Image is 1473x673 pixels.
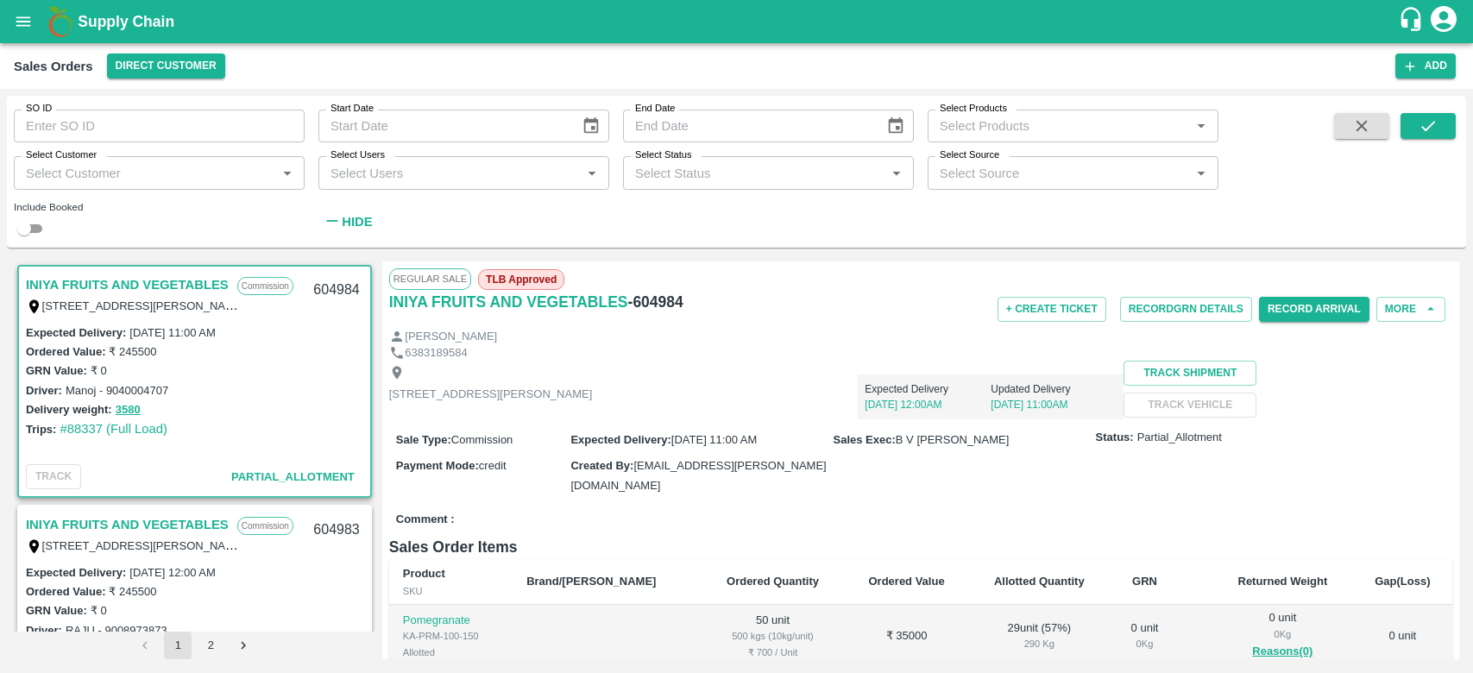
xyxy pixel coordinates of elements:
[405,329,497,345] p: [PERSON_NAME]
[403,628,499,644] div: KA-PRM-100-150
[303,270,369,311] div: 604984
[129,566,215,579] label: [DATE] 12:00 AM
[26,384,62,397] label: Driver:
[940,148,999,162] label: Select Source
[994,575,1085,588] b: Allotted Quantity
[26,423,56,436] label: Trips:
[991,381,1117,397] p: Updated Delivery
[109,345,156,358] label: ₹ 245500
[116,400,141,420] button: 3580
[78,9,1398,34] a: Supply Chain
[26,624,62,637] label: Driver:
[526,575,656,588] b: Brand/[PERSON_NAME]
[237,277,293,295] p: Commission
[1124,620,1166,652] div: 0 unit
[324,161,576,184] input: Select Users
[478,269,564,290] span: TLB Approved
[14,199,305,215] div: Include Booked
[1190,162,1212,185] button: Open
[403,613,499,629] p: Pomegranate
[42,299,246,312] label: [STREET_ADDRESS][PERSON_NAME]
[1398,6,1428,37] div: customer-support
[197,632,224,659] button: Go to page 2
[714,645,830,660] div: ₹ 700 / Unit
[1376,297,1445,322] button: More
[982,636,1096,651] div: 290 Kg
[164,632,192,659] button: page 1
[628,161,880,184] input: Select Status
[42,538,246,552] label: [STREET_ADDRESS][PERSON_NAME]
[1428,3,1459,40] div: account of current user
[26,274,229,296] a: INIYA FRUITS AND VEGETABLES
[342,215,372,229] strong: Hide
[66,384,168,397] label: Manoj - 9040004707
[635,148,692,162] label: Select Status
[26,148,97,162] label: Select Customer
[276,162,299,185] button: Open
[91,604,107,617] label: ₹ 0
[834,433,896,446] label: Sales Exec :
[885,162,908,185] button: Open
[14,110,305,142] input: Enter SO ID
[879,110,912,142] button: Choose date
[1238,575,1328,588] b: Returned Weight
[727,575,819,588] b: Ordered Quantity
[26,326,126,339] label: Expected Delivery :
[396,459,479,472] label: Payment Mode :
[389,535,1452,559] h6: Sales Order Items
[714,628,830,644] div: 500 kgs (10kg/unit)
[43,4,78,39] img: logo
[26,403,112,416] label: Delivery weight:
[1395,53,1456,79] button: Add
[581,162,603,185] button: Open
[129,326,215,339] label: [DATE] 11:00 AM
[570,459,633,472] label: Created By :
[1226,626,1339,642] div: 0 Kg
[330,148,385,162] label: Select Users
[1124,361,1256,386] button: Track Shipment
[231,470,355,483] span: Partial_Allotment
[1120,297,1252,322] button: RecordGRN Details
[865,397,991,412] p: [DATE] 12:00AM
[14,55,93,78] div: Sales Orders
[26,585,105,598] label: Ordered Value:
[26,604,87,617] label: GRN Value:
[998,297,1106,322] button: + Create Ticket
[991,397,1117,412] p: [DATE] 11:00AM
[303,510,369,550] div: 604983
[26,345,105,358] label: Ordered Value:
[396,512,455,528] label: Comment :
[1137,430,1222,446] span: Partial_Allotment
[933,161,1185,184] input: Select Source
[78,13,174,30] b: Supply Chain
[671,433,757,446] span: [DATE] 11:00 AM
[403,567,445,580] b: Product
[26,513,229,536] a: INIYA FRUITS AND VEGETABLES
[396,433,451,446] label: Sale Type :
[940,102,1007,116] label: Select Products
[479,459,507,472] span: credit
[1353,605,1452,668] td: 0 unit
[66,624,167,637] label: RAJU - 9008973873
[389,387,593,403] p: [STREET_ADDRESS][PERSON_NAME]
[1132,575,1157,588] b: GRN
[403,645,499,660] div: Allotted
[865,381,991,397] p: Expected Delivery
[389,290,628,314] a: INIYA FRUITS AND VEGETABLES
[330,102,374,116] label: Start Date
[389,268,471,289] span: Regular Sale
[60,422,167,436] a: #88337 (Full Load)
[628,290,683,314] h6: - 604984
[19,161,271,184] input: Select Customer
[570,459,826,491] span: [EMAIL_ADDRESS][PERSON_NAME][DOMAIN_NAME]
[1259,297,1369,322] button: Record Arrival
[623,110,872,142] input: End Date
[91,364,107,377] label: ₹ 0
[318,207,377,236] button: Hide
[26,102,52,116] label: SO ID
[129,632,260,659] nav: pagination navigation
[230,632,257,659] button: Go to next page
[575,110,607,142] button: Choose date
[107,53,225,79] button: Select DC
